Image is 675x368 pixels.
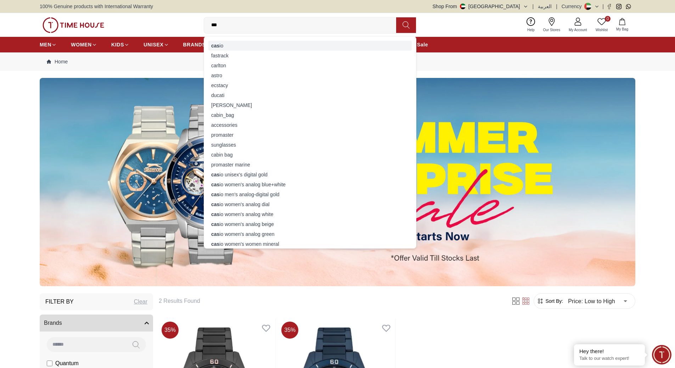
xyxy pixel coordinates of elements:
[563,291,632,311] div: Price: Low to High
[47,361,52,366] input: Quantum
[55,359,79,368] span: Quantum
[211,231,219,237] strong: cas
[183,41,206,48] span: BRANDS
[626,4,631,9] a: Whatsapp
[208,41,412,51] div: io
[211,241,219,247] strong: cas
[208,140,412,150] div: sunglasses
[40,52,635,71] nav: Breadcrumb
[208,180,412,189] div: io women's analog blue+white
[539,16,564,34] a: Our Stores
[144,38,169,51] a: UNISEX
[134,298,147,306] div: Clear
[111,38,129,51] a: KIDS
[562,3,585,10] div: Currency
[211,211,219,217] strong: cas
[40,38,57,51] a: MEN
[591,16,612,34] a: 0Wishlist
[208,70,412,80] div: astro
[607,4,612,9] a: Facebook
[544,298,563,305] span: Sort By:
[579,356,640,362] p: Talk to our watch expert!
[281,322,298,339] span: 35 %
[44,319,62,327] span: Brands
[111,41,124,48] span: KIDS
[208,130,412,140] div: promaster
[208,90,412,100] div: ducati
[605,16,611,22] span: 0
[208,51,412,61] div: fastrack
[537,298,563,305] button: Sort By:
[208,170,412,180] div: io unisex's digital gold
[556,3,557,10] span: |
[616,4,621,9] a: Instagram
[144,41,163,48] span: UNISEX
[183,38,206,51] a: BRANDS
[208,199,412,209] div: io women's analog dial
[211,172,219,177] strong: cas
[208,189,412,199] div: io men's analog-digital gold
[40,3,153,10] span: 100% Genuine products with International Warranty
[71,41,92,48] span: WOMEN
[566,27,590,33] span: My Account
[523,16,539,34] a: Help
[533,3,534,10] span: |
[433,3,528,10] button: Shop From[GEOGRAPHIC_DATA]
[208,61,412,70] div: carlton
[612,17,632,33] button: My Bag
[460,4,466,9] img: United Arab Emirates
[40,78,635,286] img: ...
[593,27,611,33] span: Wishlist
[208,100,412,110] div: [PERSON_NAME]
[43,17,104,33] img: ...
[208,150,412,160] div: cabin bag
[211,192,219,197] strong: cas
[211,43,219,49] strong: cas
[71,38,97,51] a: WOMEN
[602,3,604,10] span: |
[208,110,412,120] div: cabin_bag
[524,27,538,33] span: Help
[40,315,153,332] button: Brands
[208,229,412,239] div: io women's analog green
[540,27,563,33] span: Our Stores
[211,182,219,187] strong: cas
[211,202,219,207] strong: cas
[208,219,412,229] div: io women's analog beige
[208,120,412,130] div: accessories
[579,348,640,355] div: Hey there!
[208,160,412,170] div: promaster marine
[538,3,552,10] button: العربية
[45,298,74,306] h3: Filter By
[47,58,68,65] a: Home
[211,221,219,227] strong: cas
[208,209,412,219] div: io women's analog white
[159,297,502,305] h6: 2 Results Found
[652,345,671,364] div: Chat Widget
[162,322,179,339] span: 35 %
[40,41,51,48] span: MEN
[208,239,412,249] div: io women's women mineral
[208,80,412,90] div: ecstacy
[613,27,631,32] span: My Bag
